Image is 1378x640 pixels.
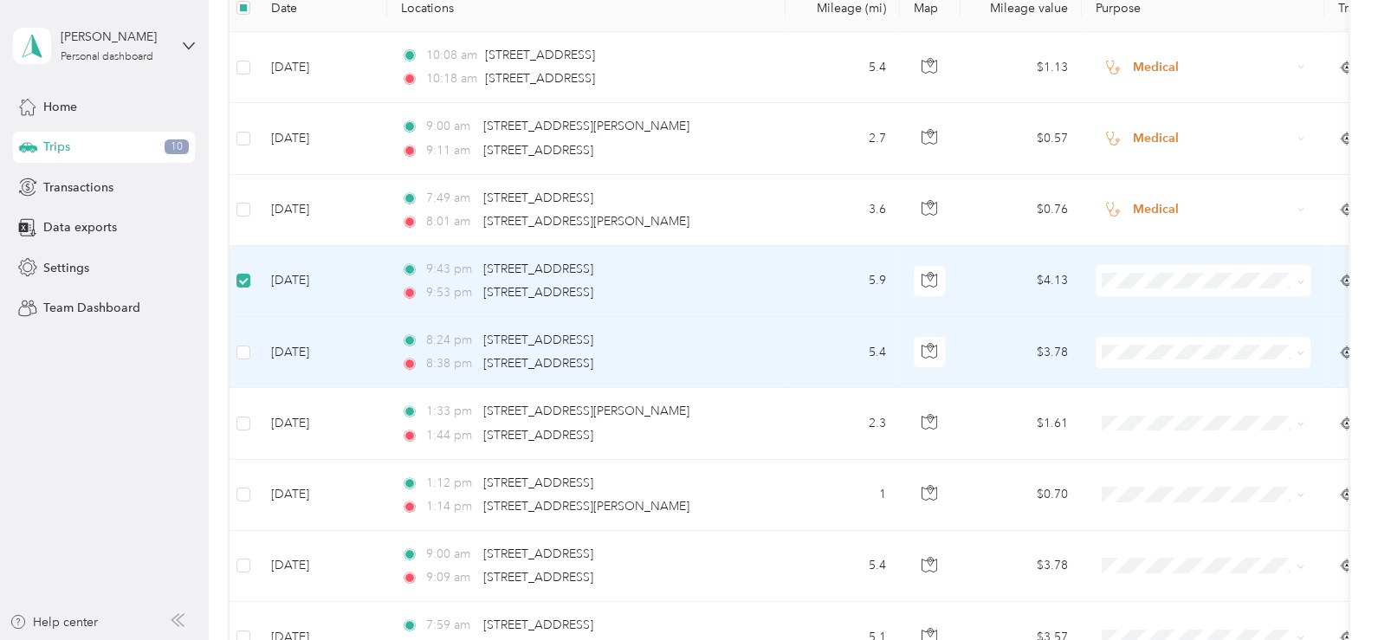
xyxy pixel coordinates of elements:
span: 8:01 am [426,212,476,231]
span: [STREET_ADDRESS][PERSON_NAME] [483,499,689,514]
td: $3.78 [961,317,1082,388]
td: $4.13 [961,246,1082,317]
span: [STREET_ADDRESS] [483,546,593,561]
td: 5.4 [786,317,900,388]
td: [DATE] [257,388,387,459]
span: Medical [1133,58,1291,77]
td: 2.3 [786,388,900,459]
span: 1:44 pm [426,426,476,445]
td: [DATE] [257,246,387,317]
span: [STREET_ADDRESS] [485,71,595,86]
span: 9:00 am [426,545,476,564]
span: 9:53 pm [426,283,476,302]
span: [STREET_ADDRESS] [483,143,593,158]
span: Medical [1133,200,1291,219]
span: 7:59 am [426,616,476,635]
td: $1.13 [961,32,1082,103]
span: [STREET_ADDRESS] [483,570,593,585]
td: [DATE] [257,32,387,103]
button: Help center [10,613,98,631]
span: [STREET_ADDRESS] [483,617,593,632]
td: [DATE] [257,317,387,388]
iframe: Everlance-gr Chat Button Frame [1281,543,1378,640]
td: 5.4 [786,32,900,103]
td: 1 [786,460,900,531]
span: [STREET_ADDRESS] [483,475,593,490]
td: $3.78 [961,531,1082,602]
td: [DATE] [257,531,387,602]
span: [STREET_ADDRESS] [483,333,593,347]
span: 9:09 am [426,568,476,587]
div: [PERSON_NAME] [61,28,169,46]
td: $0.57 [961,103,1082,174]
span: Trips [43,138,70,156]
td: [DATE] [257,103,387,174]
span: [STREET_ADDRESS][PERSON_NAME] [483,404,689,418]
span: 8:38 pm [426,354,476,373]
td: 5.9 [786,246,900,317]
span: [STREET_ADDRESS] [483,191,593,205]
span: [STREET_ADDRESS][PERSON_NAME] [483,214,689,229]
span: [STREET_ADDRESS] [483,285,593,300]
span: 1:14 pm [426,497,476,516]
div: Personal dashboard [61,52,153,62]
span: [STREET_ADDRESS] [485,48,595,62]
span: [STREET_ADDRESS] [483,262,593,276]
span: 10 [165,139,189,155]
span: 9:00 am [426,117,476,136]
span: [STREET_ADDRESS][PERSON_NAME] [483,119,689,133]
span: 1:33 pm [426,402,476,421]
span: Medical [1133,129,1291,148]
span: Data exports [43,218,117,236]
span: Team Dashboard [43,299,140,317]
td: 2.7 [786,103,900,174]
span: Transactions [43,178,113,197]
span: 10:18 am [426,69,477,88]
span: Home [43,98,77,116]
span: 1:12 pm [426,474,476,493]
td: [DATE] [257,175,387,246]
span: [STREET_ADDRESS] [483,428,593,443]
span: 9:11 am [426,141,476,160]
td: [DATE] [257,460,387,531]
td: $1.61 [961,388,1082,459]
td: 5.4 [786,531,900,602]
span: Settings [43,259,89,277]
td: 3.6 [786,175,900,246]
span: 8:24 pm [426,331,476,350]
td: $0.76 [961,175,1082,246]
span: [STREET_ADDRESS] [483,356,593,371]
td: $0.70 [961,460,1082,531]
span: 10:08 am [426,46,477,65]
span: 7:49 am [426,189,476,208]
span: 9:43 pm [426,260,476,279]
